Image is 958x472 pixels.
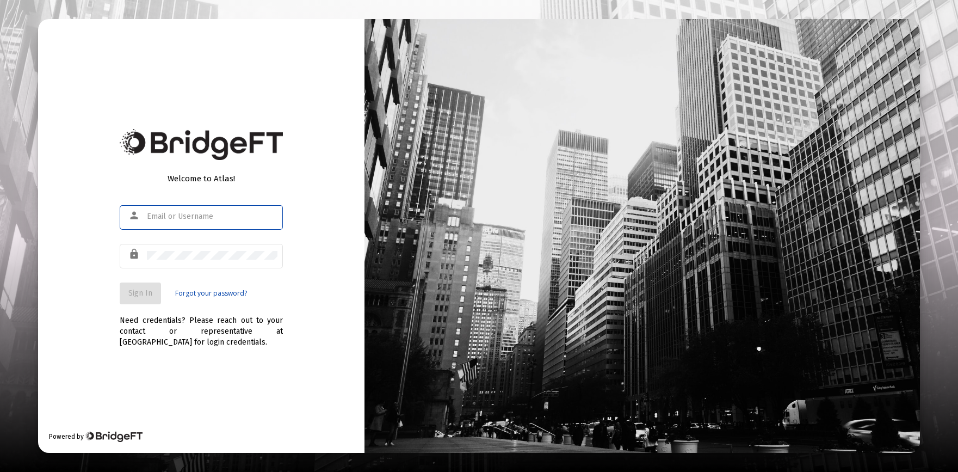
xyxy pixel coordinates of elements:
[120,129,283,160] img: Bridge Financial Technology Logo
[85,431,142,442] img: Bridge Financial Technology Logo
[128,248,141,261] mat-icon: lock
[175,288,247,299] a: Forgot your password?
[128,209,141,222] mat-icon: person
[120,173,283,184] div: Welcome to Atlas!
[147,212,277,221] input: Email or Username
[120,304,283,348] div: Need credentials? Please reach out to your contact or representative at [GEOGRAPHIC_DATA] for log...
[128,289,152,298] span: Sign In
[49,431,142,442] div: Powered by
[120,283,161,304] button: Sign In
